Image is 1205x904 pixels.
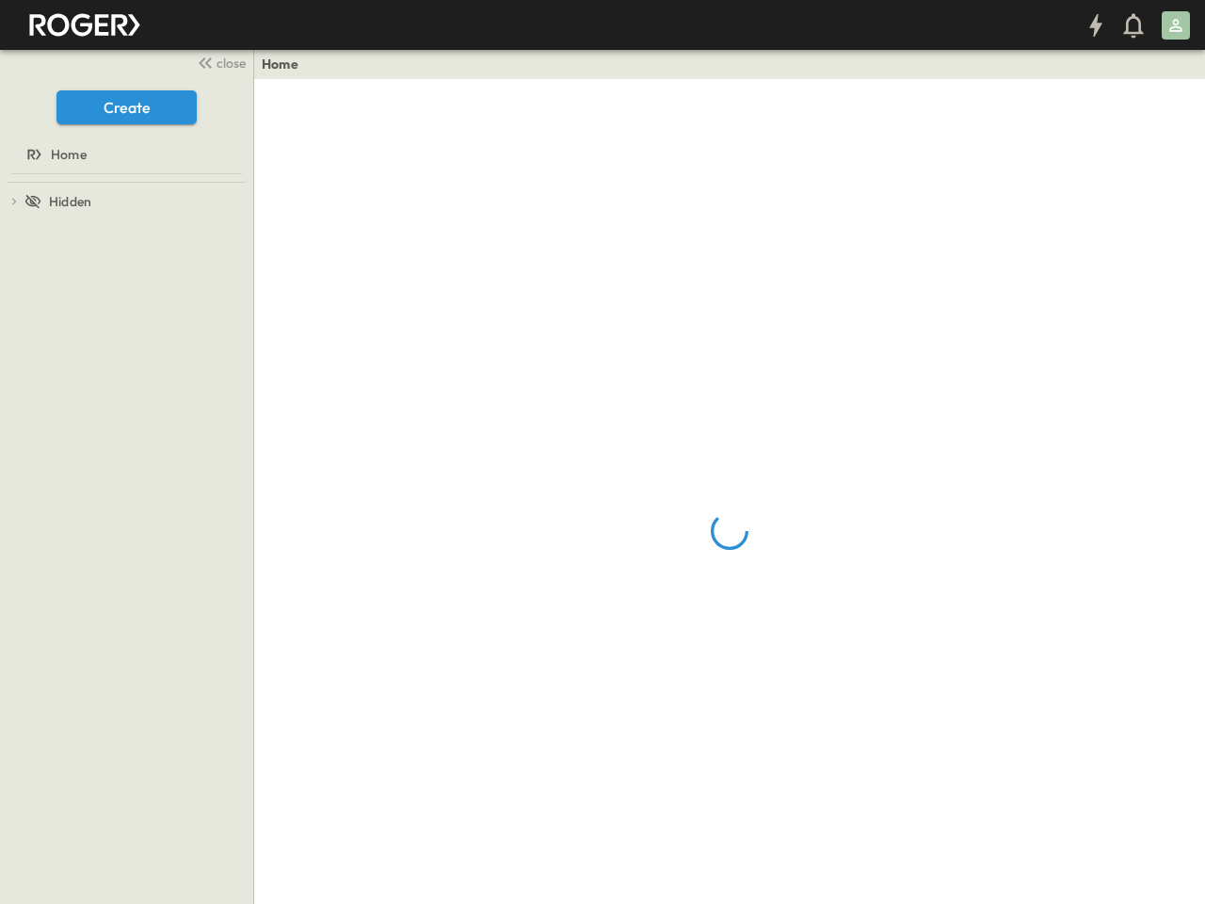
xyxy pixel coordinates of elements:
button: Create [56,90,197,124]
span: Home [51,145,87,164]
span: close [217,54,246,73]
span: Hidden [49,192,91,211]
a: Home [4,141,246,168]
a: Home [262,55,298,73]
button: close [189,49,249,75]
nav: breadcrumbs [262,55,310,73]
